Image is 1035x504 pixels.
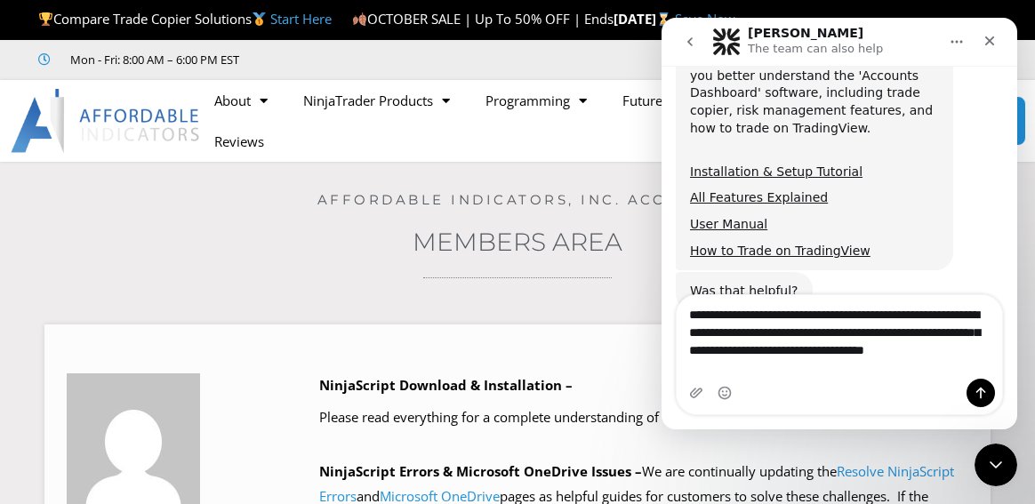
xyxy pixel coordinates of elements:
[353,12,366,26] img: 🍂
[66,49,239,70] span: Mon - Fri: 8:00 AM – 6:00 PM EST
[662,18,1017,429] iframe: Intercom live chat
[11,89,202,153] img: LogoAI | Affordable Indicators – NinjaTrader
[317,191,718,208] a: Affordable Indicators, Inc. Account
[319,376,573,394] b: NinjaScript Download & Installation –
[197,121,282,162] a: Reviews
[319,405,969,430] p: Please read everything for a complete understanding of the download and installation process.
[413,227,622,257] a: Members Area
[975,444,1017,486] iframe: Intercom live chat
[468,80,605,121] a: Programming
[253,12,266,26] img: 🥇
[285,80,468,121] a: NinjaTrader Products
[197,80,807,162] nav: Menu
[38,10,332,28] span: Compare Trade Copier Solutions
[614,10,675,28] strong: [DATE]
[39,12,52,26] img: 🏆
[657,12,670,26] img: ⌛
[270,10,332,28] a: Start Here
[264,51,531,68] iframe: Customer reviews powered by Trustpilot
[319,462,642,480] b: NinjaScript Errors & Microsoft OneDrive Issues –
[675,10,735,28] a: Save Now
[197,80,285,121] a: About
[352,10,614,28] span: OCTOBER SALE | Up To 50% OFF | Ends
[605,80,753,121] a: Futures Trading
